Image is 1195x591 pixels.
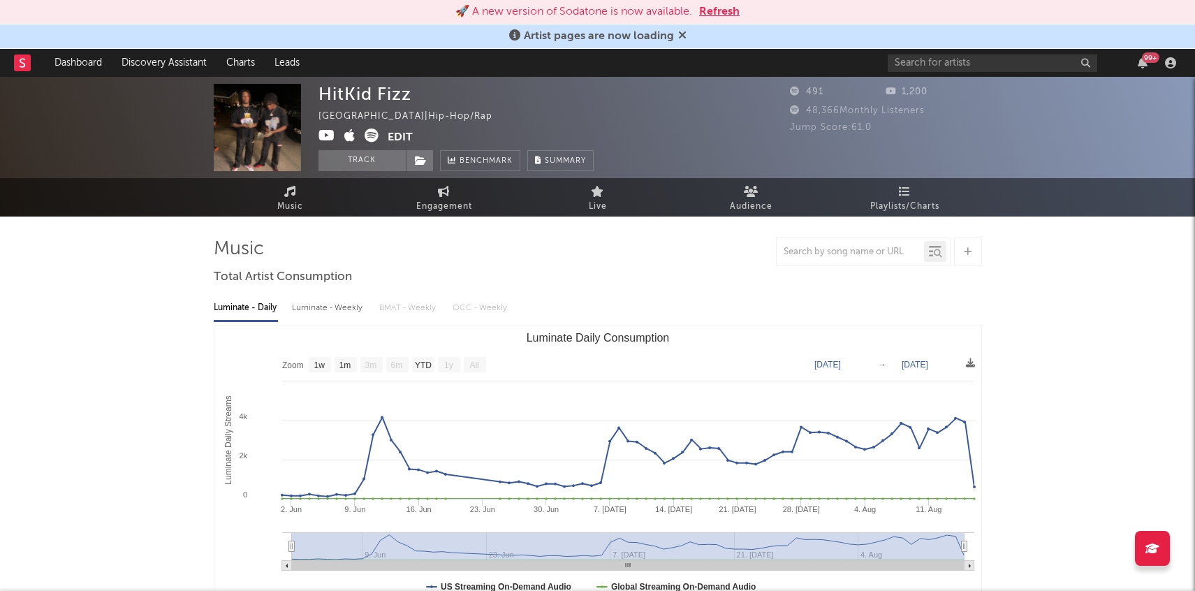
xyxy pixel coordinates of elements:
[414,360,431,370] text: YTD
[888,54,1097,72] input: Search for artists
[916,505,941,513] text: 11. Aug
[828,178,982,217] a: Playlists/Charts
[318,84,411,104] div: HitKid Fizz
[902,360,928,370] text: [DATE]
[460,153,513,170] span: Benchmark
[790,106,925,115] span: 48,366 Monthly Listeners
[469,505,494,513] text: 23. Jun
[214,269,352,286] span: Total Artist Consumption
[265,49,309,77] a: Leads
[406,505,431,513] text: 16. Jun
[777,247,924,258] input: Search by song name or URL
[455,3,692,20] div: 🚀 A new version of Sodatone is now available.
[790,123,872,132] span: Jump Score: 61.0
[112,49,217,77] a: Discovery Assistant
[318,150,406,171] button: Track
[277,198,303,215] span: Music
[1142,52,1159,63] div: 99 +
[521,178,675,217] a: Live
[886,87,928,96] span: 1,200
[440,150,520,171] a: Benchmark
[655,505,692,513] text: 14. [DATE]
[730,198,772,215] span: Audience
[814,360,841,370] text: [DATE]
[593,505,626,513] text: 7. [DATE]
[339,360,351,370] text: 1m
[390,360,402,370] text: 6m
[545,157,586,165] span: Summary
[318,108,508,125] div: [GEOGRAPHIC_DATA] | Hip-Hop/Rap
[675,178,828,217] a: Audience
[242,490,247,499] text: 0
[782,505,819,513] text: 28. [DATE]
[223,395,233,484] text: Luminate Daily Streams
[527,150,594,171] button: Summary
[699,3,740,20] button: Refresh
[678,31,687,42] span: Dismiss
[719,505,756,513] text: 21. [DATE]
[444,360,453,370] text: 1y
[853,505,875,513] text: 4. Aug
[524,31,674,42] span: Artist pages are now loading
[214,296,278,320] div: Luminate - Daily
[45,49,112,77] a: Dashboard
[878,360,886,370] text: →
[534,505,559,513] text: 30. Jun
[344,505,365,513] text: 9. Jun
[367,178,521,217] a: Engagement
[365,360,376,370] text: 3m
[526,332,669,344] text: Luminate Daily Consumption
[292,296,365,320] div: Luminate - Weekly
[282,360,304,370] text: Zoom
[1138,57,1148,68] button: 99+
[790,87,823,96] span: 491
[217,49,265,77] a: Charts
[589,198,607,215] span: Live
[281,505,302,513] text: 2. Jun
[214,178,367,217] a: Music
[239,451,247,460] text: 2k
[870,198,939,215] span: Playlists/Charts
[239,412,247,421] text: 4k
[314,360,325,370] text: 1w
[469,360,478,370] text: All
[388,129,413,146] button: Edit
[416,198,472,215] span: Engagement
